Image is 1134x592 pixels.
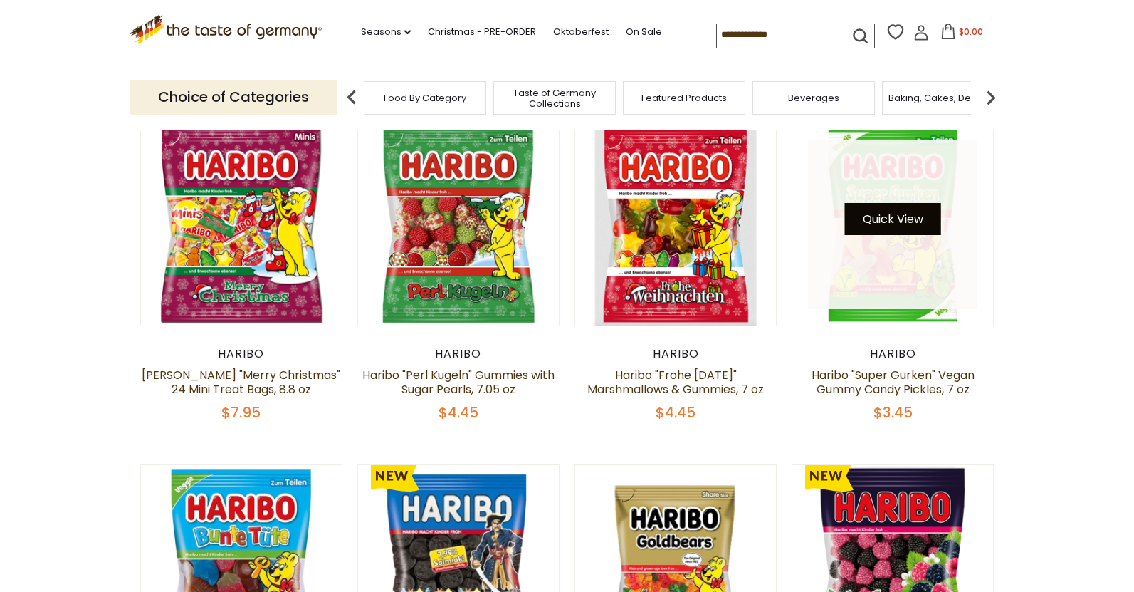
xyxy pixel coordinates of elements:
span: $7.95 [221,403,261,422]
img: Haribo [358,124,560,326]
div: Haribo [357,347,560,361]
a: Oktoberfest [553,24,609,40]
button: Quick View [845,203,941,235]
div: Haribo [140,347,343,361]
a: Haribo "Super Gurken" Vegan Gummy Candy Pickles, 7 oz [812,367,975,398]
a: Beverages [788,93,839,103]
img: Haribo [575,124,777,326]
img: Haribo [141,124,342,326]
div: Haribo [574,347,777,361]
img: previous arrow [337,83,366,112]
button: $0.00 [932,24,992,45]
a: Christmas - PRE-ORDER [428,24,536,40]
p: Choice of Categories [130,80,337,115]
span: $4.45 [439,403,478,422]
img: next arrow [977,83,1005,112]
a: On Sale [626,24,662,40]
span: $0.00 [959,26,983,38]
a: Food By Category [384,93,466,103]
div: Haribo [792,347,994,361]
a: [PERSON_NAME] "Merry Christmas" 24 Mini Treat Bags, 8.8 oz [142,367,340,398]
span: $3.45 [873,403,913,422]
a: Haribo "Frohe [DATE]" Marshmallows & Gummies, 7 oz [587,367,764,398]
a: Seasons [361,24,411,40]
img: Haribo [792,124,994,326]
a: Baking, Cakes, Desserts [888,93,999,103]
a: Featured Products [641,93,727,103]
a: Taste of Germany Collections [498,88,611,109]
span: $4.45 [656,403,695,422]
a: Haribo "Perl Kugeln" Gummies with Sugar Pearls, 7.05 oz [362,367,555,398]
